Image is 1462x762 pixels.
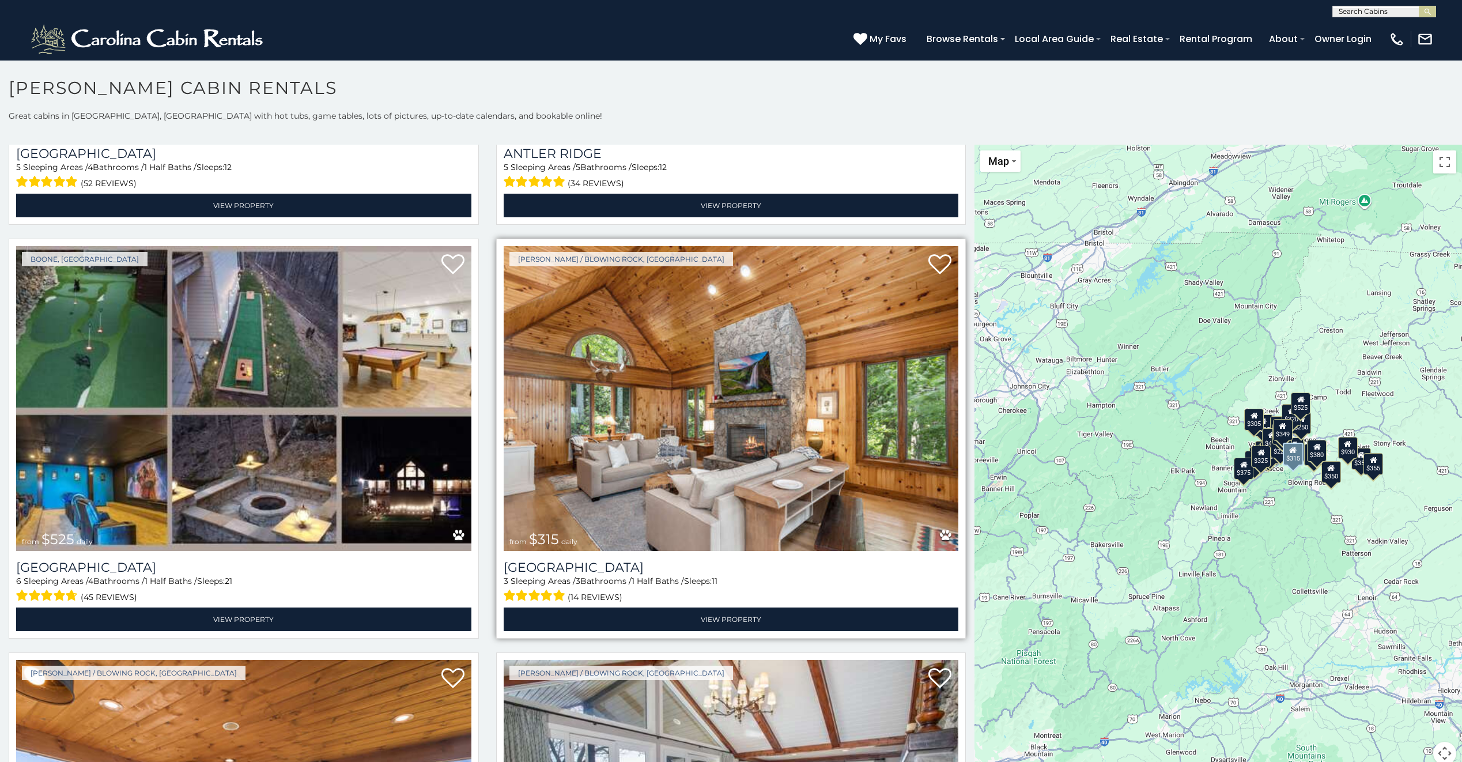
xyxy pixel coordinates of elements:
[504,576,508,586] span: 3
[81,590,137,605] span: (45 reviews)
[1245,409,1264,431] div: $305
[1433,150,1456,173] button: Toggle fullscreen view
[1234,458,1254,480] div: $375
[1271,436,1291,458] div: $225
[509,666,733,680] a: [PERSON_NAME] / Blowing Rock, [GEOGRAPHIC_DATA]
[81,176,137,191] span: (52 reviews)
[1284,437,1304,459] div: $395
[1009,29,1100,49] a: Local Area Guide
[41,531,74,548] span: $525
[1270,416,1290,438] div: $565
[1351,448,1371,470] div: $355
[504,194,959,217] a: View Property
[1259,443,1278,465] div: $485
[1262,428,1282,450] div: $410
[22,252,148,266] a: Boone, [GEOGRAPHIC_DATA]
[1307,440,1327,462] div: $380
[16,560,471,575] h3: Wildlife Manor
[1245,451,1264,473] div: $330
[576,162,580,172] span: 5
[659,162,667,172] span: 12
[568,176,624,191] span: (34 reviews)
[504,575,959,605] div: Sleeping Areas / Bathrooms / Sleeps:
[1105,29,1169,49] a: Real Estate
[632,576,684,586] span: 1 Half Baths /
[144,162,197,172] span: 1 Half Baths /
[1263,29,1304,49] a: About
[16,161,471,191] div: Sleeping Areas / Bathrooms / Sleeps:
[224,162,232,172] span: 12
[16,194,471,217] a: View Property
[22,537,39,546] span: from
[1291,393,1311,414] div: $525
[988,155,1009,167] span: Map
[441,253,464,277] a: Add to favorites
[88,162,93,172] span: 4
[1309,29,1377,49] a: Owner Login
[504,162,508,172] span: 5
[1283,443,1304,466] div: $315
[504,560,959,575] a: [GEOGRAPHIC_DATA]
[1174,29,1258,49] a: Rental Program
[504,246,959,551] img: Chimney Island
[509,252,733,266] a: [PERSON_NAME] / Blowing Rock, [GEOGRAPHIC_DATA]
[1321,461,1341,483] div: $350
[1363,453,1383,475] div: $355
[504,161,959,191] div: Sleeping Areas / Bathrooms / Sleeps:
[29,22,268,56] img: White-1-2.png
[16,146,471,161] a: [GEOGRAPHIC_DATA]
[77,537,93,546] span: daily
[1252,446,1271,467] div: $325
[16,146,471,161] h3: Diamond Creek Lodge
[1292,412,1312,434] div: $250
[509,537,527,546] span: from
[1417,31,1433,47] img: mail-regular-white.png
[1273,419,1293,441] div: $349
[504,608,959,631] a: View Property
[225,576,232,586] span: 21
[16,576,21,586] span: 6
[1255,441,1275,463] div: $400
[1282,404,1301,426] div: $320
[16,575,471,605] div: Sleeping Areas / Bathrooms / Sleeps:
[1338,437,1358,459] div: $930
[16,560,471,575] a: [GEOGRAPHIC_DATA]
[441,667,464,691] a: Add to favorites
[22,666,245,680] a: [PERSON_NAME] / Blowing Rock, [GEOGRAPHIC_DATA]
[16,162,21,172] span: 5
[870,32,906,46] span: My Favs
[928,253,951,277] a: Add to favorites
[16,246,471,551] a: Wildlife Manor from $525 daily
[16,246,471,551] img: Wildlife Manor
[1305,444,1324,466] div: $695
[16,608,471,631] a: View Property
[504,560,959,575] h3: Chimney Island
[529,531,559,548] span: $315
[504,246,959,551] a: Chimney Island from $315 daily
[980,150,1021,172] button: Change map style
[921,29,1004,49] a: Browse Rentals
[712,576,717,586] span: 11
[568,590,622,605] span: (14 reviews)
[576,576,580,586] span: 3
[145,576,197,586] span: 1 Half Baths /
[1389,31,1405,47] img: phone-regular-white.png
[928,667,951,691] a: Add to favorites
[504,146,959,161] a: Antler Ridge
[853,32,909,47] a: My Favs
[88,576,93,586] span: 4
[561,537,577,546] span: daily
